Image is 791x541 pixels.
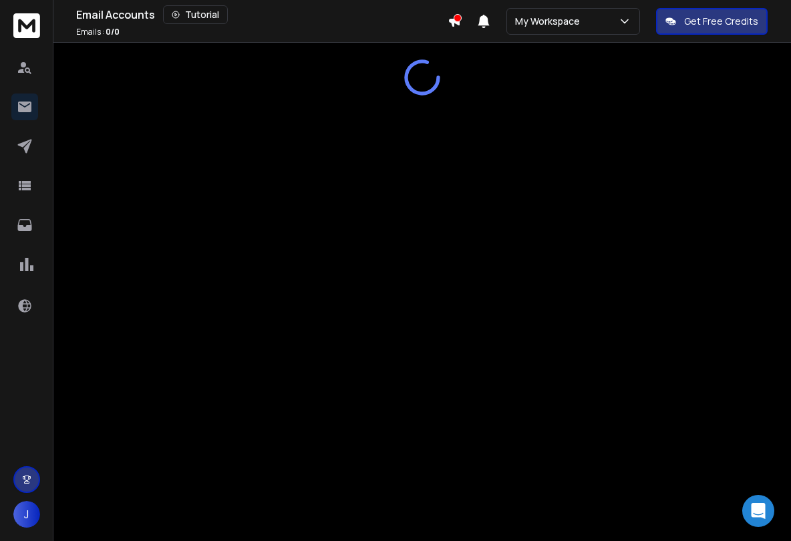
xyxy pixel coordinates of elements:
p: Emails : [76,27,120,37]
div: Email Accounts [76,5,448,24]
span: 0 / 0 [106,26,120,37]
button: J [13,501,40,528]
button: Get Free Credits [656,8,768,35]
button: Tutorial [163,5,228,24]
div: Open Intercom Messenger [742,495,774,527]
p: My Workspace [515,15,585,28]
p: Get Free Credits [684,15,758,28]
